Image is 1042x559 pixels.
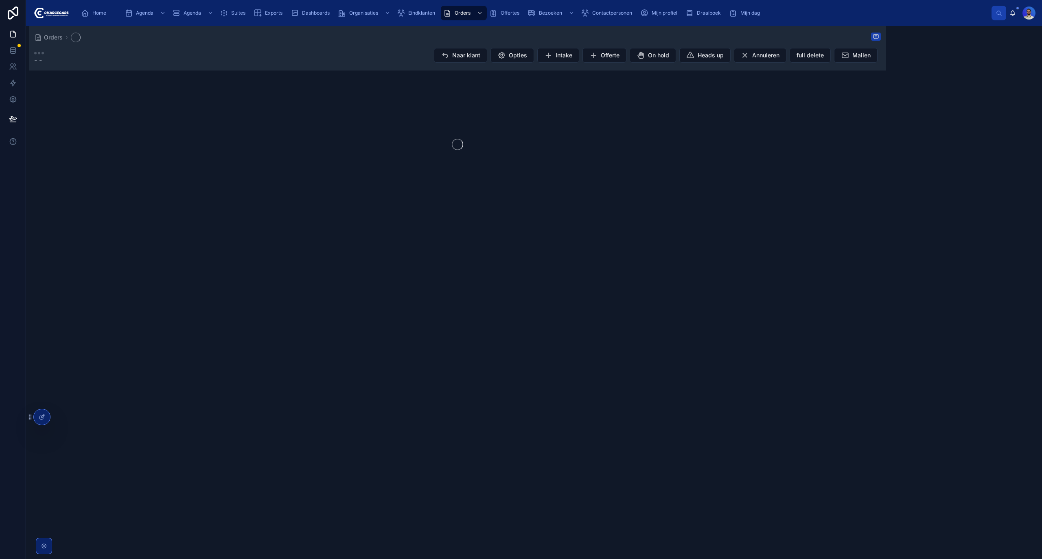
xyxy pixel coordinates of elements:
[790,48,831,63] button: full delete
[582,48,626,63] button: Offerte
[537,48,579,63] button: Intake
[525,6,578,20] a: Bezoeken
[441,6,487,20] a: Orders
[79,6,112,20] a: Home
[683,6,727,20] a: Draaiboek
[556,51,572,59] span: Intake
[509,51,527,59] span: Opties
[34,33,63,41] a: Orders
[578,6,638,20] a: Contactpersonen
[92,10,106,16] span: Home
[539,10,562,16] span: Bezoeken
[501,10,519,16] span: Offertes
[652,10,677,16] span: Mijn profiel
[33,7,69,20] img: App logo
[136,10,153,16] span: Agenda
[122,6,170,20] a: Agenda
[265,10,282,16] span: Exports
[648,51,669,59] span: On hold
[490,48,534,63] button: Opties
[752,51,779,59] span: Annuleren
[184,10,201,16] span: Agenda
[288,6,335,20] a: Dashboards
[740,10,760,16] span: Mijn dag
[638,6,683,20] a: Mijn profiel
[601,51,620,59] span: Offerte
[487,6,525,20] a: Offertes
[797,51,824,59] span: full delete
[834,48,878,63] button: Mailen
[630,48,676,63] button: On hold
[394,6,441,20] a: Eindklanten
[852,51,871,59] span: Mailen
[697,10,721,16] span: Draaiboek
[217,6,251,20] a: Suites
[251,6,288,20] a: Exports
[302,10,330,16] span: Dashboards
[335,6,394,20] a: Organisaties
[698,51,724,59] span: Heads up
[434,48,487,63] button: Naar klant
[455,10,471,16] span: Orders
[734,48,786,63] button: Annuleren
[231,10,245,16] span: Suites
[592,10,632,16] span: Contactpersonen
[452,51,480,59] span: Naar klant
[170,6,217,20] a: Agenda
[75,4,992,22] div: scrollable content
[349,10,378,16] span: Organisaties
[408,10,435,16] span: Eindklanten
[679,48,731,63] button: Heads up
[727,6,766,20] a: Mijn dag
[44,33,63,41] span: Orders
[34,55,44,65] span: - -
